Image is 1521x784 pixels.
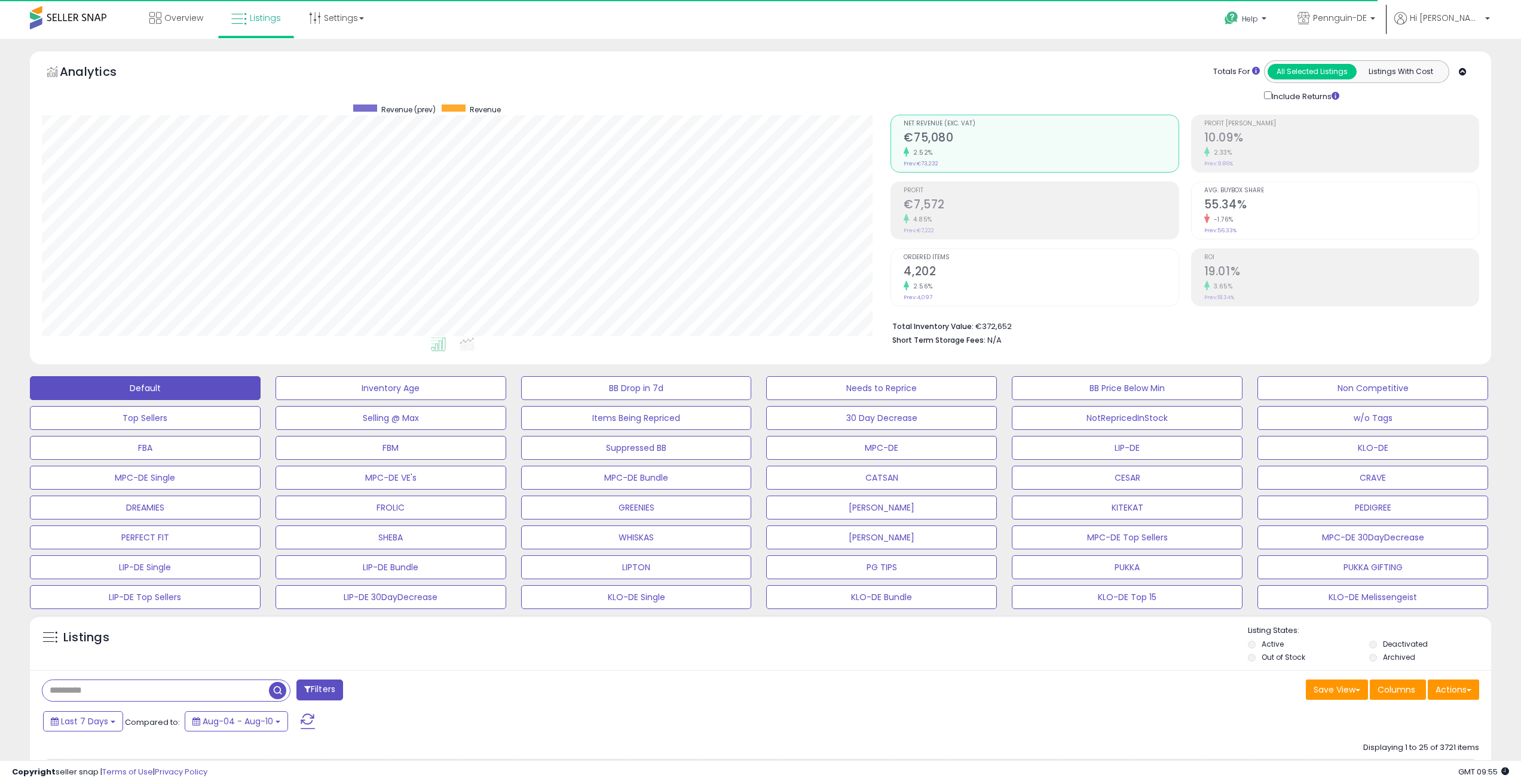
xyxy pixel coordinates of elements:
button: LIP-DE Bundle [276,555,506,579]
label: Active [1262,639,1284,649]
label: Out of Stock [1262,652,1305,662]
button: LIP-DE Top Sellers [30,585,261,609]
button: [PERSON_NAME] [766,496,997,519]
button: Selling @ Max [276,406,506,430]
span: Avg. Buybox Share [1204,187,1479,194]
span: Columns [1378,684,1415,696]
button: FBA [30,436,261,460]
button: Actions [1428,680,1479,700]
div: Displaying 1 to 25 of 3721 items [1363,742,1479,754]
button: [PERSON_NAME] [766,525,997,549]
span: Listings [250,12,281,24]
button: Filters [296,680,343,700]
button: BB Drop in 7d [521,376,752,400]
div: Include Returns [1255,89,1354,103]
small: Prev: €7,222 [904,227,934,234]
button: Last 7 Days [43,711,123,731]
span: Revenue (prev) [381,104,436,115]
button: LIP-DE Single [30,555,261,579]
small: Prev: 4,097 [904,294,932,301]
button: Needs to Reprice [766,376,997,400]
button: KITEKAT [1012,496,1242,519]
button: Items Being Repriced [521,406,752,430]
button: Columns [1370,680,1426,700]
h2: €7,572 [904,198,1178,214]
span: Help [1242,14,1258,24]
span: Ordered Items [904,254,1178,261]
button: PERFECT FIT [30,525,261,549]
button: All Selected Listings [1268,64,1357,79]
span: ROI [1204,254,1479,261]
a: Help [1215,2,1278,39]
h2: 55.34% [1204,198,1479,214]
span: Overview [164,12,203,24]
button: NotRepricedInStock [1012,406,1242,430]
small: 2.56% [909,282,933,291]
button: BB Price Below Min [1012,376,1242,400]
label: Archived [1383,652,1415,662]
button: Listings With Cost [1356,64,1445,79]
small: Prev: 9.86% [1204,160,1233,167]
button: FROLIC [276,496,506,519]
small: Prev: 18.34% [1204,294,1234,301]
small: 2.52% [909,148,933,157]
h2: 19.01% [1204,265,1479,281]
button: KLO-DE Bundle [766,585,997,609]
button: CESAR [1012,466,1242,490]
button: KLO-DE Top 15 [1012,585,1242,609]
span: Pennguin-DE [1313,12,1367,24]
a: Privacy Policy [155,766,207,777]
button: CRAVE [1257,466,1488,490]
button: KLO-DE [1257,436,1488,460]
span: Profit [PERSON_NAME] [1204,121,1479,127]
button: Suppressed BB [521,436,752,460]
button: Top Sellers [30,406,261,430]
button: MPC-DE VE's [276,466,506,490]
div: Totals For [1213,66,1260,78]
button: FBM [276,436,506,460]
span: Last 7 Days [61,715,108,727]
h5: Listings [63,629,109,646]
button: PUKKA GIFTING [1257,555,1488,579]
small: Prev: 56.33% [1204,227,1237,234]
button: CATSAN [766,466,997,490]
button: GREENIES [521,496,752,519]
button: w/o Tags [1257,406,1488,430]
h2: 4,202 [904,265,1178,281]
span: Compared to: [125,717,180,728]
h2: €75,080 [904,131,1178,147]
p: Listing States: [1248,625,1491,637]
strong: Copyright [12,766,56,777]
button: Aug-04 - Aug-10 [185,711,288,731]
li: €372,652 [892,318,1470,333]
label: Deactivated [1383,639,1428,649]
button: MPC-DE [766,436,997,460]
button: KLO-DE Melissengeist [1257,585,1488,609]
small: 4.85% [909,215,932,224]
small: -1.76% [1210,215,1234,224]
button: DREAMIES [30,496,261,519]
span: Net Revenue (Exc. VAT) [904,121,1178,127]
h5: Analytics [60,63,140,83]
button: Default [30,376,261,400]
small: 2.33% [1210,148,1232,157]
small: 3.65% [1210,282,1233,291]
b: Short Term Storage Fees: [892,335,986,345]
button: LIP-DE [1012,436,1242,460]
button: 30 Day Decrease [766,406,997,430]
span: Profit [904,187,1178,194]
button: Non Competitive [1257,376,1488,400]
button: LIPTON [521,555,752,579]
span: Revenue [470,104,501,115]
span: N/A [987,334,1002,346]
a: Terms of Use [102,766,153,777]
button: MPC-DE Bundle [521,466,752,490]
b: Total Inventory Value: [892,321,974,331]
button: PG TIPS [766,555,997,579]
h2: 10.09% [1204,131,1479,147]
span: 2025-08-18 09:55 GMT [1458,766,1509,777]
button: PEDIGREE [1257,496,1488,519]
small: Prev: €73,232 [904,160,938,167]
button: KLO-DE Single [521,585,752,609]
button: LIP-DE 30DayDecrease [276,585,506,609]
